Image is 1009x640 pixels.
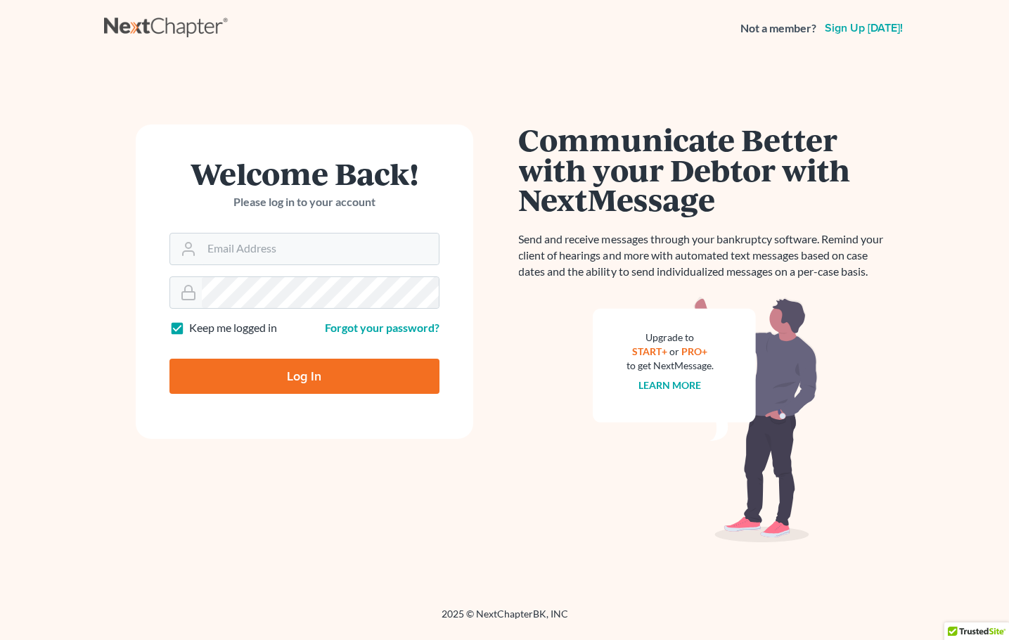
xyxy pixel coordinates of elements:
[632,345,667,357] a: START+
[104,607,906,632] div: 2025 © NextChapterBK, INC
[669,345,679,357] span: or
[740,20,816,37] strong: Not a member?
[519,231,892,280] p: Send and receive messages through your bankruptcy software. Remind your client of hearings and mo...
[638,379,701,391] a: Learn more
[626,359,714,373] div: to get NextMessage.
[593,297,818,543] img: nextmessage_bg-59042aed3d76b12b5cd301f8e5b87938c9018125f34e5fa2b7a6b67550977c72.svg
[325,321,439,334] a: Forgot your password?
[169,194,439,210] p: Please log in to your account
[681,345,707,357] a: PRO+
[202,233,439,264] input: Email Address
[822,23,906,34] a: Sign up [DATE]!
[626,331,714,345] div: Upgrade to
[169,359,439,394] input: Log In
[169,158,439,188] h1: Welcome Back!
[189,320,277,336] label: Keep me logged in
[519,124,892,215] h1: Communicate Better with your Debtor with NextMessage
